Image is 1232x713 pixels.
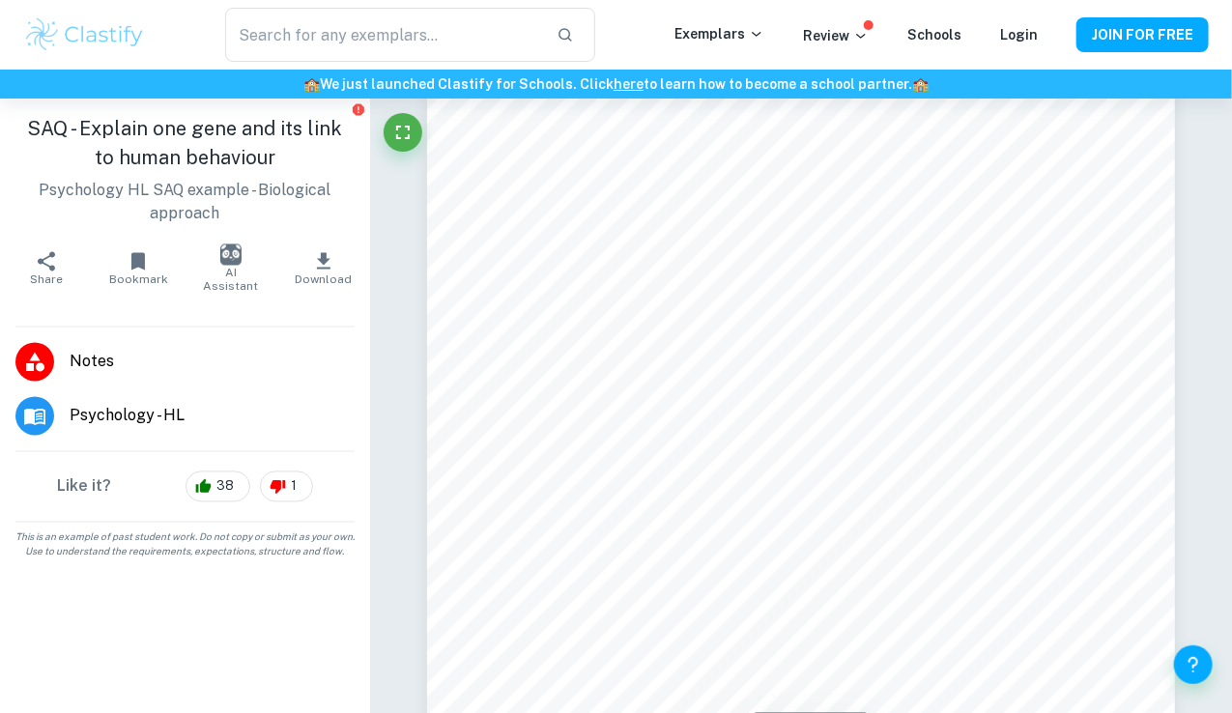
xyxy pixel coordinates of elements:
p: Exemplars [674,23,764,44]
button: Report issue [352,102,366,117]
button: Download [277,242,370,296]
input: Search for any exemplars... [225,8,541,62]
span: Psychology - HL [70,405,355,428]
span: Share [30,273,63,287]
span: AI Assistant [196,267,266,294]
span: 🏫 [912,76,929,92]
button: JOIN FOR FREE [1076,17,1209,52]
span: 38 [206,477,244,497]
h6: Like it? [57,475,111,499]
button: Fullscreen [384,113,422,152]
img: AI Assistant [220,244,242,266]
div: 38 [186,471,250,502]
button: AI Assistant [185,242,277,296]
a: here [614,76,644,92]
p: Psychology HL SAQ example - Biological approach [15,180,355,226]
span: This is an example of past student work. Do not copy or submit as your own. Use to understand the... [8,530,362,559]
p: Review [803,25,869,46]
button: Help and Feedback [1174,645,1213,684]
h6: We just launched Clastify for Schools. Click to learn how to become a school partner. [4,73,1228,95]
a: Login [1000,27,1038,43]
div: 1 [260,471,313,502]
span: 🏫 [303,76,320,92]
span: 1 [280,477,307,497]
img: Clastify logo [23,15,146,54]
a: Schools [907,27,961,43]
span: Notes [70,351,355,374]
span: Bookmark [109,273,168,287]
button: Bookmark [93,242,186,296]
h1: SAQ - Explain one gene and its link to human behaviour [15,114,355,172]
span: Download [295,273,352,287]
